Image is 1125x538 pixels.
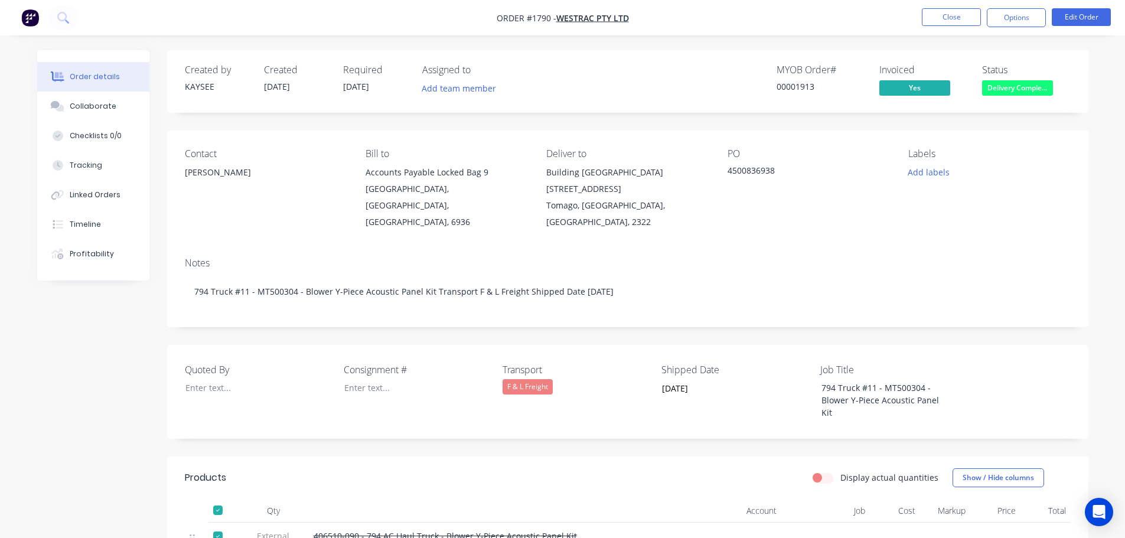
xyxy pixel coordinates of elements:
[820,363,968,377] label: Job Title
[546,148,708,159] div: Deliver to
[70,219,101,230] div: Timeline
[902,164,956,180] button: Add labels
[982,80,1053,98] button: Delivery Comple...
[70,131,122,141] div: Checklists 0/0
[70,71,120,82] div: Order details
[920,499,970,523] div: Markup
[344,363,491,377] label: Consignment #
[21,9,39,27] img: Factory
[366,164,527,230] div: Accounts Payable Locked Bag 9[GEOGRAPHIC_DATA], [GEOGRAPHIC_DATA], [GEOGRAPHIC_DATA], 6936
[1085,498,1113,526] div: Open Intercom Messenger
[366,181,527,230] div: [GEOGRAPHIC_DATA], [GEOGRAPHIC_DATA], [GEOGRAPHIC_DATA], 6936
[1020,499,1071,523] div: Total
[812,379,960,421] div: 794 Truck #11 - MT500304 - Blower Y-Piece Acoustic Panel Kit
[185,257,1071,269] div: Notes
[70,249,114,259] div: Profitability
[1052,8,1111,26] button: Edit Order
[343,81,369,92] span: [DATE]
[415,80,502,96] button: Add team member
[777,80,865,93] div: 00001913
[840,471,938,484] label: Display actual quantities
[70,101,116,112] div: Collaborate
[546,197,708,230] div: Tomago, [GEOGRAPHIC_DATA], [GEOGRAPHIC_DATA], 2322
[185,471,226,485] div: Products
[654,380,801,397] input: Enter date
[556,12,629,24] a: WesTrac Pty Ltd
[503,363,650,377] label: Transport
[37,151,149,180] button: Tracking
[366,148,527,159] div: Bill to
[982,64,1071,76] div: Status
[185,273,1071,309] div: 794 Truck #11 - MT500304 - Blower Y-Piece Acoustic Panel Kit Transport F & L Freight Shipped Date...
[970,499,1020,523] div: Price
[37,62,149,92] button: Order details
[987,8,1046,27] button: Options
[185,363,332,377] label: Quoted By
[264,64,329,76] div: Created
[546,164,708,230] div: Building [GEOGRAPHIC_DATA][STREET_ADDRESS]Tomago, [GEOGRAPHIC_DATA], [GEOGRAPHIC_DATA], 2322
[37,239,149,269] button: Profitability
[781,499,870,523] div: Job
[922,8,981,26] button: Close
[185,164,347,181] div: [PERSON_NAME]
[185,148,347,159] div: Contact
[661,363,809,377] label: Shipped Date
[422,80,503,96] button: Add team member
[879,80,950,95] span: Yes
[366,164,527,181] div: Accounts Payable Locked Bag 9
[663,499,781,523] div: Account
[264,81,290,92] span: [DATE]
[70,160,102,171] div: Tracking
[953,468,1044,487] button: Show / Hide columns
[870,499,920,523] div: Cost
[503,379,553,394] div: F & L Freight
[37,121,149,151] button: Checklists 0/0
[343,64,408,76] div: Required
[37,180,149,210] button: Linked Orders
[185,80,250,93] div: KAYSEE
[546,164,708,197] div: Building [GEOGRAPHIC_DATA][STREET_ADDRESS]
[777,64,865,76] div: MYOB Order #
[238,499,309,523] div: Qty
[982,80,1053,95] span: Delivery Comple...
[37,92,149,121] button: Collaborate
[70,190,120,200] div: Linked Orders
[185,164,347,202] div: [PERSON_NAME]
[185,64,250,76] div: Created by
[37,210,149,239] button: Timeline
[728,164,875,181] div: 4500836938
[422,64,540,76] div: Assigned to
[879,64,968,76] div: Invoiced
[908,148,1070,159] div: Labels
[497,12,556,24] span: Order #1790 -
[728,148,889,159] div: PO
